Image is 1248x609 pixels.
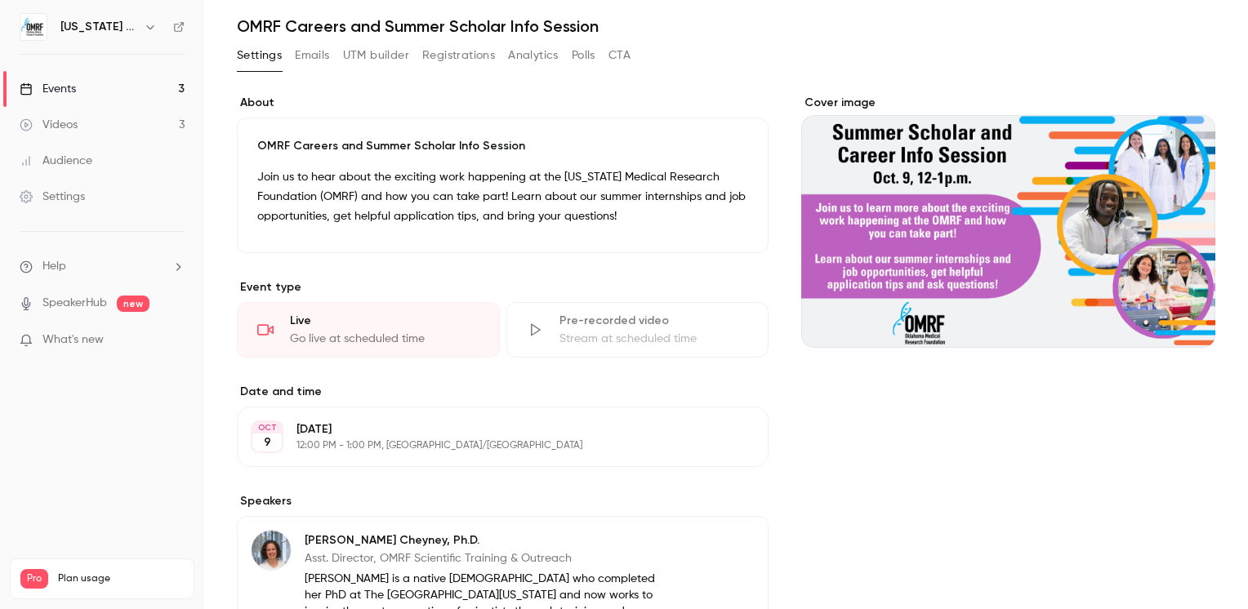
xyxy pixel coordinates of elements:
[42,258,66,275] span: Help
[290,331,479,347] div: Go live at scheduled time
[296,421,682,438] p: [DATE]
[801,95,1215,348] section: Cover image
[422,42,495,69] button: Registrations
[117,296,149,312] span: new
[42,295,107,312] a: SpeakerHub
[237,493,769,509] label: Speakers
[237,16,1215,36] h1: OMRF Careers and Summer Scholar Info Session
[252,422,282,433] div: OCT
[252,531,291,570] img: Ashley Cheyney, Ph.D.
[237,279,769,296] p: Event type
[58,572,184,585] span: Plan usage
[559,331,749,347] div: Stream at scheduled time
[508,42,559,69] button: Analytics
[237,42,282,69] button: Settings
[305,532,662,549] p: [PERSON_NAME] Cheyney, Ph.D.
[60,19,137,35] h6: [US_STATE] Medical Research Foundation
[257,138,748,154] p: OMRF Careers and Summer Scholar Info Session
[20,153,92,169] div: Audience
[20,189,85,205] div: Settings
[257,167,748,226] p: Join us to hear about the exciting work happening at the [US_STATE] Medical Research Foundation (...
[296,439,682,452] p: 12:00 PM - 1:00 PM, [GEOGRAPHIC_DATA]/[GEOGRAPHIC_DATA]
[42,331,104,349] span: What's new
[20,258,185,275] li: help-dropdown-opener
[290,313,479,329] div: Live
[801,95,1215,111] label: Cover image
[343,42,409,69] button: UTM builder
[264,434,271,451] p: 9
[237,384,769,400] label: Date and time
[20,117,78,133] div: Videos
[237,302,500,358] div: LiveGo live at scheduled time
[20,569,48,589] span: Pro
[608,42,631,69] button: CTA
[305,550,662,567] p: Asst. Director, OMRF Scientific Training & Outreach
[20,81,76,97] div: Events
[559,313,749,329] div: Pre-recorded video
[295,42,329,69] button: Emails
[572,42,595,69] button: Polls
[506,302,769,358] div: Pre-recorded videoStream at scheduled time
[237,95,769,111] label: About
[20,14,47,40] img: Oklahoma Medical Research Foundation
